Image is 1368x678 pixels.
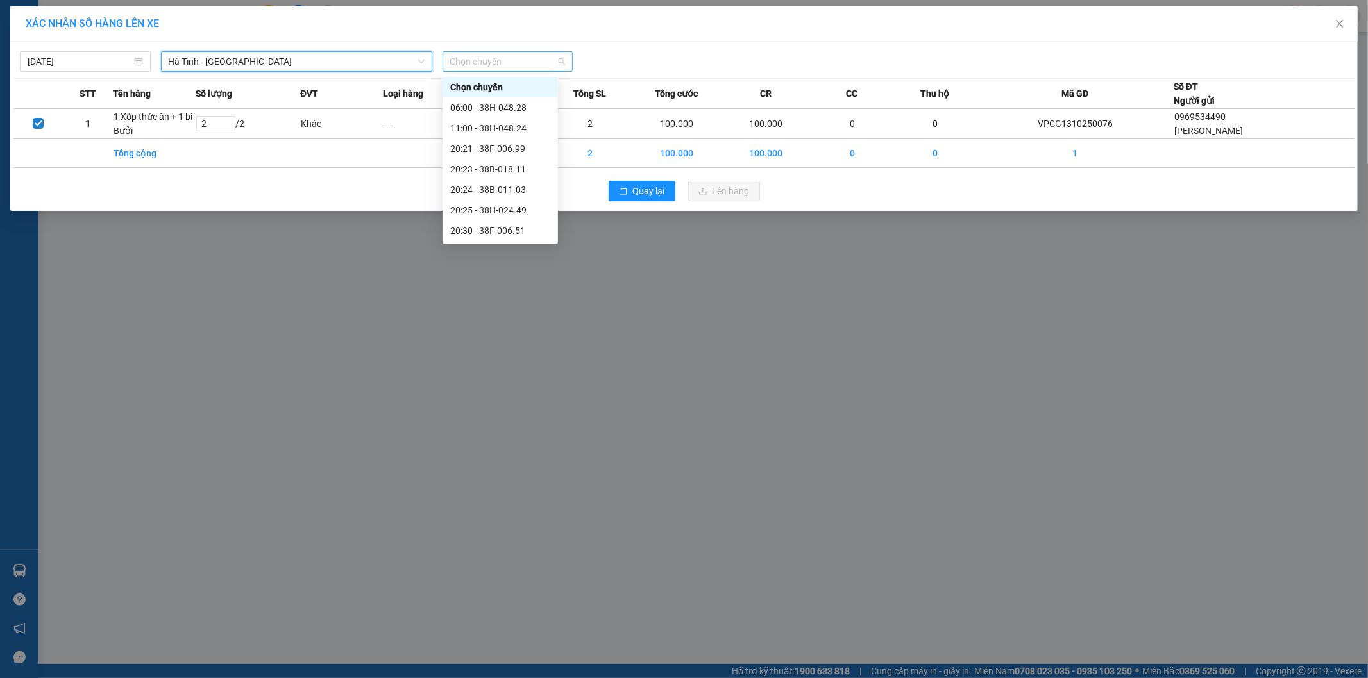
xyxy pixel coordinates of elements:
span: rollback [619,186,628,197]
span: Tổng cước [655,87,698,101]
span: CR [760,87,772,101]
div: 11:00 - 38H-048.24 [450,121,550,135]
td: 100.000 [632,109,722,139]
b: GỬI : VP [PERSON_NAME] [16,93,224,114]
span: [PERSON_NAME] [1174,126,1243,136]
span: Chọn chuyến [450,52,566,71]
div: 20:25 - 38H-024.49 [450,203,550,217]
button: rollbackQuay lại [609,181,675,201]
td: VPCG1310250076 [977,109,1174,139]
span: Tổng SL [573,87,606,101]
span: Hà Tĩnh - Hà Nội [169,52,425,71]
td: / 2 [196,109,300,139]
span: Mã GD [1061,87,1088,101]
span: XÁC NHẬN SỐ HÀNG LÊN XE [26,17,159,29]
span: down [418,58,425,65]
td: 1 Xốp thức ăn + 1 bì Bưởi [113,109,196,139]
span: Số lượng [196,87,232,101]
span: Thu hộ [920,87,949,101]
li: Cổ Đạm, xã [GEOGRAPHIC_DATA], [GEOGRAPHIC_DATA] [120,31,536,47]
span: CC [846,87,857,101]
td: 1 [63,109,114,139]
span: ĐVT [300,87,318,101]
div: Số ĐT Người gửi [1174,79,1215,108]
td: 100.000 [722,109,811,139]
div: 20:24 - 38B-011.03 [450,183,550,197]
span: close [1335,19,1345,29]
div: Chọn chuyến [450,80,550,94]
td: Tổng cộng [113,139,196,168]
div: 20:30 - 38F-006.51 [450,224,550,238]
td: 0 [893,109,976,139]
td: Khác [300,109,383,139]
button: Close [1322,6,1358,42]
span: 0969534490 [1174,112,1226,122]
span: Tên hàng [113,87,151,101]
td: 0 [893,139,976,168]
td: 1 [977,139,1174,168]
td: 2 [549,109,632,139]
div: 20:23 - 38B-018.11 [450,162,550,176]
td: --- [383,109,466,139]
span: STT [80,87,96,101]
span: Loại hàng [383,87,423,101]
td: 0 [811,139,893,168]
button: uploadLên hàng [688,181,760,201]
li: Hotline: 1900252555 [120,47,536,63]
td: 2 [549,139,632,168]
input: 13/10/2025 [28,54,131,69]
td: 100.000 [632,139,722,168]
div: 06:00 - 38H-048.28 [450,101,550,115]
td: 100.000 [722,139,811,168]
span: Quay lại [633,184,665,198]
img: logo.jpg [16,16,80,80]
div: 20:21 - 38F-006.99 [450,142,550,156]
td: 0 [811,109,893,139]
div: Chọn chuyến [443,77,558,97]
